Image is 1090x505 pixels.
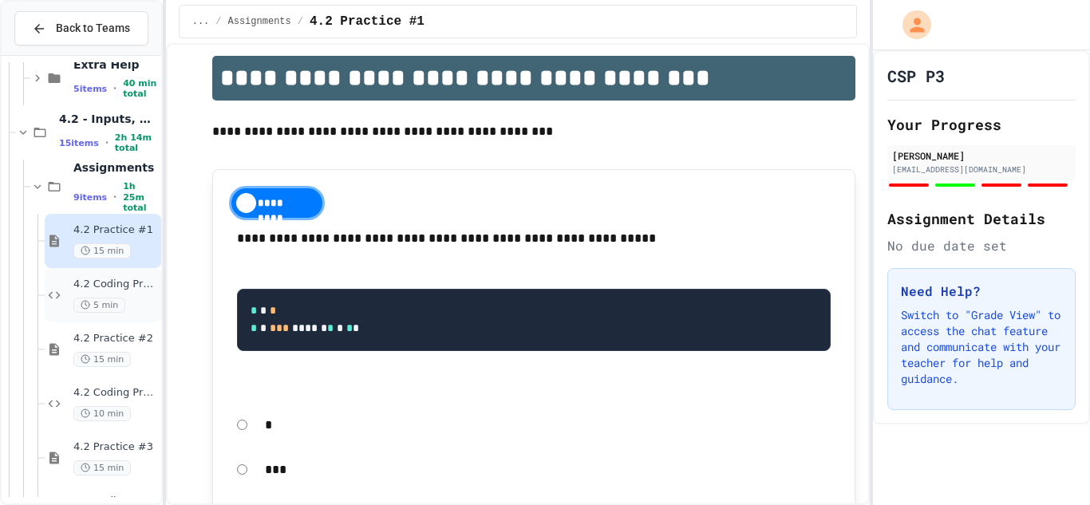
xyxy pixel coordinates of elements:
[73,278,158,291] span: 4.2 Coding Practice #2
[192,15,210,28] span: ...
[73,243,131,258] span: 15 min
[73,406,131,421] span: 10 min
[73,160,158,175] span: Assignments
[886,6,935,43] div: My Account
[73,223,158,237] span: 4.2 Practice #1
[105,136,109,149] span: •
[215,15,221,28] span: /
[887,207,1076,230] h2: Assignment Details
[56,20,130,37] span: Back to Teams
[73,332,158,345] span: 4.2 Practice #2
[228,15,291,28] span: Assignments
[73,386,158,400] span: 4.2 Coding Practice #2
[113,191,117,203] span: •
[14,11,148,45] button: Back to Teams
[73,84,107,94] span: 5 items
[123,181,158,213] span: 1h 25m total
[73,192,107,203] span: 9 items
[892,164,1071,176] div: [EMAIL_ADDRESS][DOMAIN_NAME]
[887,113,1076,136] h2: Your Progress
[73,57,158,72] span: Extra Help
[73,298,125,313] span: 5 min
[113,82,117,95] span: •
[892,148,1071,163] div: [PERSON_NAME]
[59,138,99,148] span: 15 items
[901,282,1062,301] h3: Need Help?
[73,460,131,475] span: 15 min
[887,236,1076,255] div: No due date set
[115,132,158,153] span: 2h 14m total
[73,352,131,367] span: 15 min
[59,112,158,126] span: 4.2 - Inputs, Casting, Arithmetic, and Errors
[310,12,425,31] span: 4.2 Practice #1
[73,440,158,454] span: 4.2 Practice #3
[298,15,303,28] span: /
[901,307,1062,387] p: Switch to "Grade View" to access the chat feature and communicate with your teacher for help and ...
[123,78,158,99] span: 40 min total
[887,65,945,87] h1: CSP P3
